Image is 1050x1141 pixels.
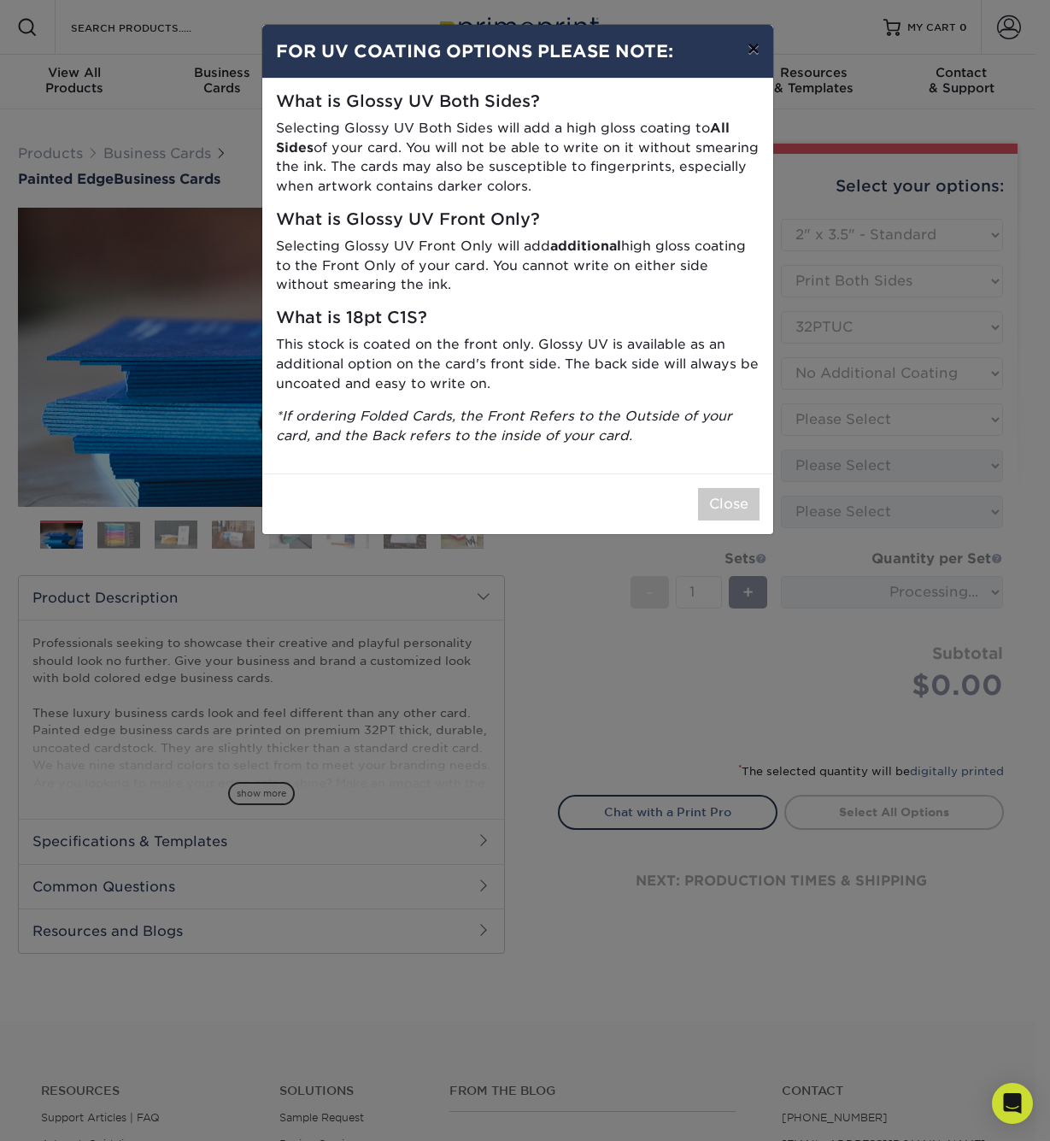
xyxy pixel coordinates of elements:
button: Close [698,488,760,521]
i: *If ordering Folded Cards, the Front Refers to the Outside of your card, and the Back refers to t... [276,408,732,444]
button: × [734,25,773,73]
p: This stock is coated on the front only. Glossy UV is available as an additional option on the car... [276,335,760,393]
h5: What is 18pt C1S? [276,309,760,328]
h5: What is Glossy UV Front Only? [276,210,760,230]
p: Selecting Glossy UV Front Only will add high gloss coating to the Front Only of your card. You ca... [276,237,760,295]
p: Selecting Glossy UV Both Sides will add a high gloss coating to of your card. You will not be abl... [276,119,760,197]
strong: additional [550,238,621,254]
h4: FOR UV COATING OPTIONS PLEASE NOTE: [276,38,760,64]
strong: All Sides [276,120,730,156]
div: Open Intercom Messenger [992,1083,1033,1124]
h5: What is Glossy UV Both Sides? [276,92,760,112]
